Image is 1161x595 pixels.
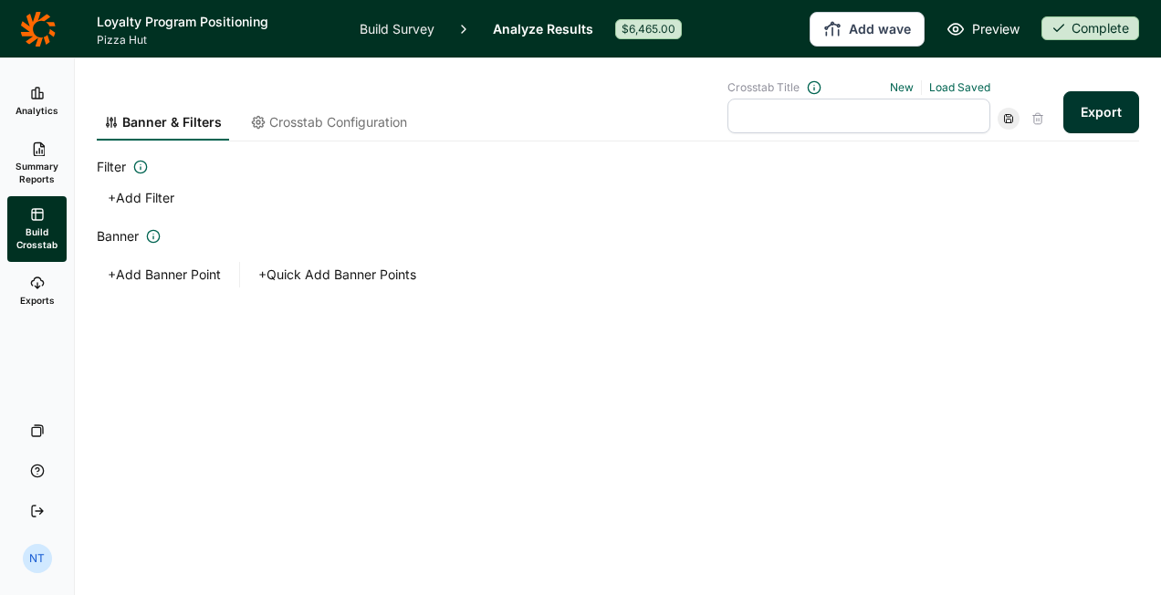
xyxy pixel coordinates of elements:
[727,80,800,95] span: Crosstab Title
[7,72,67,130] a: Analytics
[97,33,338,47] span: Pizza Hut
[1063,91,1139,133] button: Export
[947,18,1020,40] a: Preview
[972,18,1020,40] span: Preview
[23,544,52,573] div: NT
[97,262,232,287] button: +Add Banner Point
[1041,16,1139,42] button: Complete
[16,104,58,117] span: Analytics
[15,160,59,185] span: Summary Reports
[15,225,59,251] span: Build Crosstab
[7,262,67,320] a: Exports
[247,262,427,287] button: +Quick Add Banner Points
[7,196,67,262] a: Build Crosstab
[7,130,67,196] a: Summary Reports
[998,108,1020,130] div: Save Crosstab
[615,19,682,39] div: $6,465.00
[269,113,407,131] span: Crosstab Configuration
[1041,16,1139,40] div: Complete
[122,113,222,131] span: Banner & Filters
[97,11,338,33] h1: Loyalty Program Positioning
[1027,108,1049,130] div: Delete
[929,80,990,94] a: Load Saved
[97,185,185,211] button: +Add Filter
[890,80,914,94] a: New
[97,156,126,178] span: Filter
[20,294,55,307] span: Exports
[810,12,925,47] button: Add wave
[97,225,139,247] span: Banner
